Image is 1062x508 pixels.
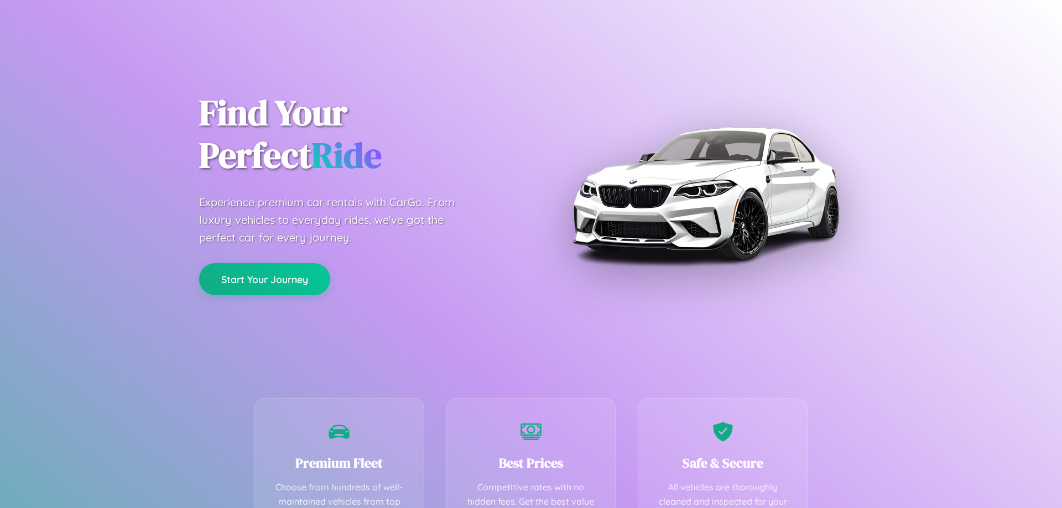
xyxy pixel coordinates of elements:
[311,131,382,179] span: Ride
[199,92,514,177] h1: Find Your Perfect
[199,263,330,295] button: Start Your Journey
[199,193,476,247] p: Experience premium car rentals with CarGo. From luxury vehicles to everyday rides, we've got the ...
[655,454,790,472] h3: Safe & Secure
[272,454,407,472] h3: Premium Fleet
[567,55,844,332] img: Premium BMW car rental vehicle
[464,454,599,472] h3: Best Prices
